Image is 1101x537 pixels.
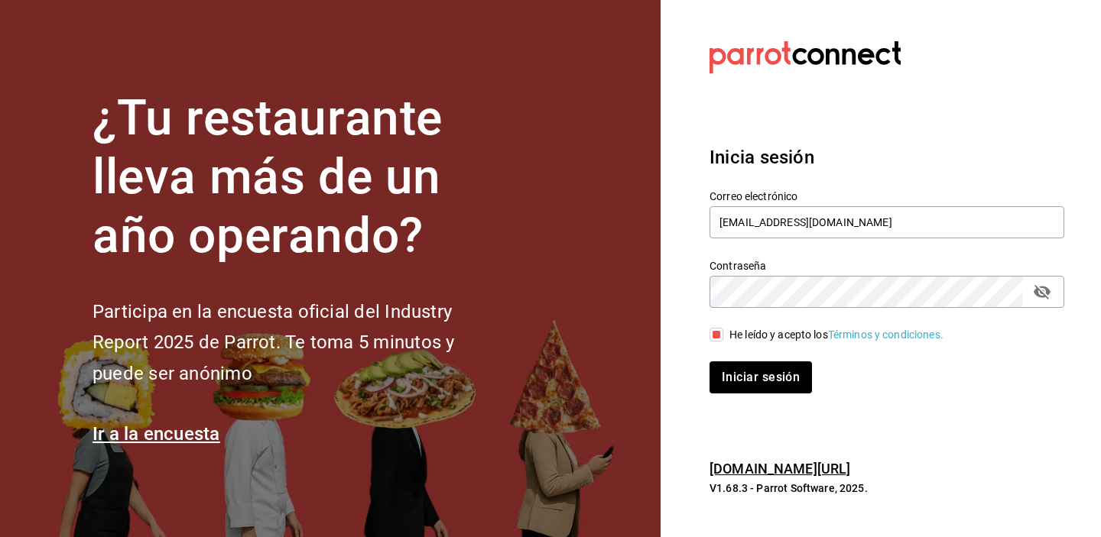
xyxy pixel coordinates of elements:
a: Ir a la encuesta [93,423,220,445]
button: Iniciar sesión [710,361,812,393]
h1: ¿Tu restaurante lleva más de un año operando? [93,89,505,265]
p: V1.68.3 - Parrot Software, 2025. [710,480,1064,496]
h2: Participa en la encuesta oficial del Industry Report 2025 de Parrot. Te toma 5 minutos y puede se... [93,296,505,390]
h3: Inicia sesión [710,144,1064,171]
button: passwordField [1029,279,1055,305]
a: Términos y condiciones. [828,328,943,341]
label: Contraseña [710,260,1064,271]
label: Correo electrónico [710,191,1064,202]
a: [DOMAIN_NAME][URL] [710,461,850,477]
input: Ingresa tu correo electrónico [710,206,1064,238]
div: He leído y acepto los [729,327,943,343]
